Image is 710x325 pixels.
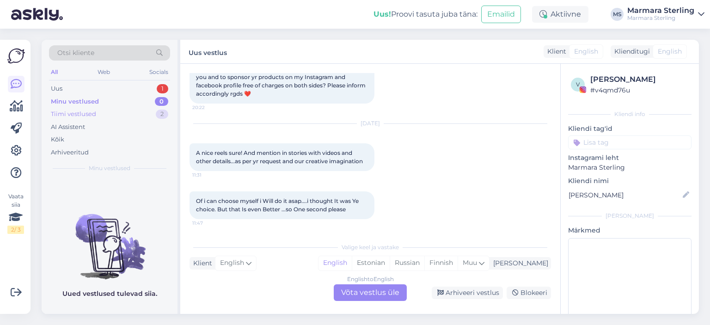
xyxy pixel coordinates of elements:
span: Minu vestlused [89,164,130,172]
div: Klient [190,258,212,268]
b: Uus! [373,10,391,18]
img: No chats [42,197,177,281]
input: Lisa tag [568,135,692,149]
p: Kliendi nimi [568,176,692,186]
div: Uus [51,84,62,93]
div: Kliendi info [568,110,692,118]
div: All [49,66,60,78]
p: Uued vestlused tulevad siia. [62,289,157,299]
p: Märkmed [568,226,692,235]
div: Russian [390,256,424,270]
div: 0 [155,97,168,106]
div: Kõik [51,135,64,144]
div: Aktiivne [532,6,588,23]
span: English [658,47,682,56]
div: Socials [147,66,170,78]
span: English [220,258,244,268]
div: Finnish [424,256,458,270]
div: Blokeeri [507,287,551,299]
div: Marmara Sterling [627,7,694,14]
div: 2 [156,110,168,119]
div: 1 [157,84,168,93]
span: Otsi kliente [57,48,94,58]
div: Arhiveeri vestlus [432,287,503,299]
div: 2 / 3 [7,226,24,234]
div: Tiimi vestlused [51,110,96,119]
span: A nice reels sure! And mention in stories with videos and other details...as per yr request and o... [196,149,363,165]
span: v [576,81,580,88]
div: Valige keel ja vastake [190,243,551,251]
div: Minu vestlused [51,97,99,106]
label: Uus vestlus [189,45,227,58]
div: Arhiveeritud [51,148,89,157]
span: 11:31 [192,172,227,178]
div: English [318,256,352,270]
div: English to English [347,275,394,283]
a: Marmara SterlingMarmara Sterling [627,7,704,22]
div: Klienditugi [611,47,650,56]
span: 11:47 [192,220,227,227]
div: MS [611,8,624,21]
input: Lisa nimi [569,190,681,200]
span: Muu [463,258,477,267]
div: # v4qmd76u [590,85,689,95]
img: Askly Logo [7,47,25,65]
div: Marmara Sterling [627,14,694,22]
div: Vaata siia [7,192,24,234]
span: 20:22 [192,104,227,111]
div: [PERSON_NAME] [490,258,548,268]
span: Of i can choose myself i Will do it asap....i thought It was Ye choice. But that Is even Better .... [196,197,360,213]
div: Estonian [352,256,390,270]
p: Instagrami leht [568,153,692,163]
button: Emailid [481,6,521,23]
div: Proovi tasuta juba täna: [373,9,477,20]
span: English [574,47,598,56]
div: [PERSON_NAME] [590,74,689,85]
div: AI Assistent [51,123,85,132]
div: Web [96,66,112,78]
p: Kliendi tag'id [568,124,692,134]
p: Marmara Sterling [568,163,692,172]
div: Võta vestlus üle [334,284,407,301]
div: Klient [544,47,566,56]
div: [DATE] [190,119,551,128]
div: [PERSON_NAME] [568,212,692,220]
